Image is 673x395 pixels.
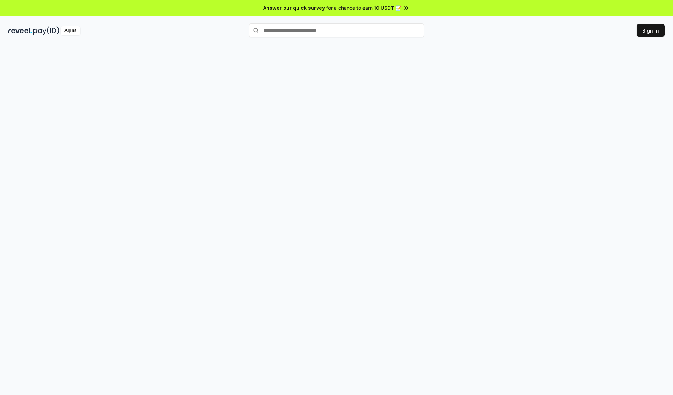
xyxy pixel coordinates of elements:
div: Alpha [61,26,80,35]
img: reveel_dark [8,26,32,35]
span: Answer our quick survey [263,4,325,12]
img: pay_id [33,26,59,35]
span: for a chance to earn 10 USDT 📝 [326,4,401,12]
button: Sign In [637,24,665,37]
